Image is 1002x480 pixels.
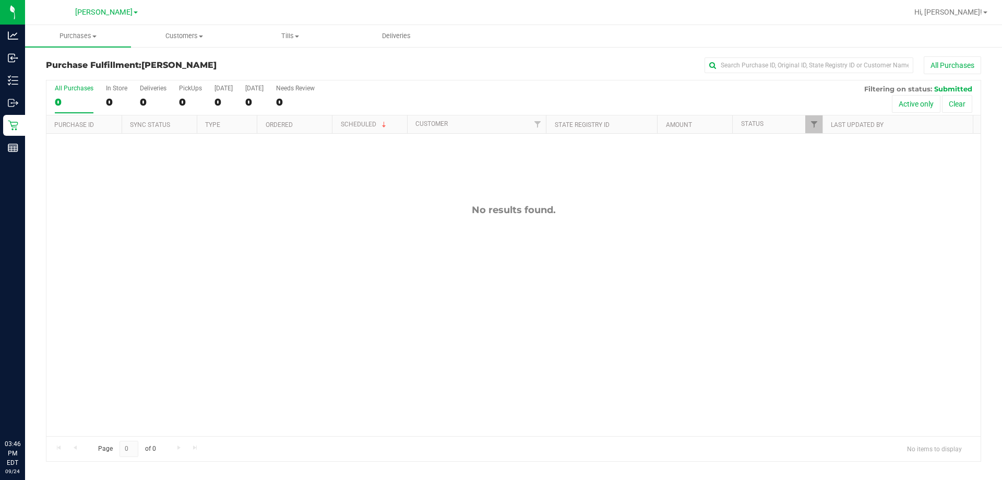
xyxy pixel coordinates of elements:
span: [PERSON_NAME] [141,60,217,70]
button: Clear [942,95,972,113]
span: Submitted [934,85,972,93]
div: Deliveries [140,85,166,92]
inline-svg: Retail [8,120,18,131]
a: Purchases [25,25,131,47]
a: Deliveries [343,25,449,47]
a: Type [205,121,220,128]
div: [DATE] [214,85,233,92]
a: Scheduled [341,121,388,128]
a: Customer [415,120,448,127]
p: 09/24 [5,467,20,475]
span: Hi, [PERSON_NAME]! [914,8,982,16]
h3: Purchase Fulfillment: [46,61,357,70]
div: In Store [106,85,127,92]
span: Tills [238,31,343,41]
div: PickUps [179,85,202,92]
div: Needs Review [276,85,315,92]
div: 0 [214,96,233,108]
a: Customers [131,25,237,47]
a: Amount [666,121,692,128]
div: All Purchases [55,85,93,92]
a: Status [741,120,764,127]
inline-svg: Analytics [8,30,18,41]
input: Search Purchase ID, Original ID, State Registry ID or Customer Name... [705,57,913,73]
div: 0 [245,96,264,108]
span: [PERSON_NAME] [75,8,133,17]
a: State Registry ID [555,121,610,128]
div: No results found. [46,204,981,216]
button: All Purchases [924,56,981,74]
div: 0 [276,96,315,108]
div: [DATE] [245,85,264,92]
a: Ordered [266,121,293,128]
inline-svg: Inbound [8,53,18,63]
a: Tills [237,25,343,47]
inline-svg: Outbound [8,98,18,108]
p: 03:46 PM EDT [5,439,20,467]
inline-svg: Inventory [8,75,18,86]
div: 0 [140,96,166,108]
span: No items to display [899,441,970,456]
a: Filter [805,115,822,133]
span: Customers [132,31,236,41]
span: Deliveries [368,31,425,41]
a: Filter [529,115,546,133]
span: Purchases [25,31,131,41]
a: Last Updated By [831,121,884,128]
inline-svg: Reports [8,143,18,153]
span: Page of 0 [89,441,164,457]
a: Sync Status [130,121,170,128]
iframe: Resource center [10,396,42,428]
button: Active only [892,95,940,113]
a: Purchase ID [54,121,94,128]
div: 0 [55,96,93,108]
div: 0 [179,96,202,108]
span: Filtering on status: [864,85,932,93]
div: 0 [106,96,127,108]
